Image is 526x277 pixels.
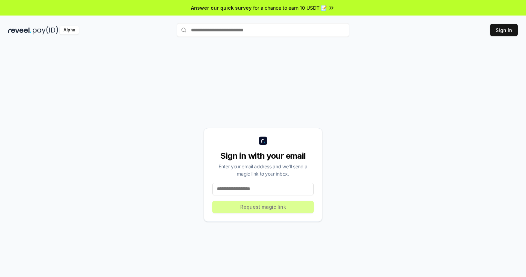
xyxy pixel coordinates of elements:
span: Answer our quick survey [191,4,252,11]
button: Sign In [490,24,518,36]
img: logo_small [259,137,267,145]
img: pay_id [33,26,58,34]
div: Enter your email address and we’ll send a magic link to your inbox. [212,163,314,177]
div: Sign in with your email [212,150,314,161]
div: Alpha [60,26,79,34]
img: reveel_dark [8,26,31,34]
span: for a chance to earn 10 USDT 📝 [253,4,327,11]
